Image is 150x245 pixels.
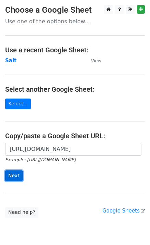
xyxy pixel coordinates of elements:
a: Google Sheets [102,208,145,214]
input: Paste your Google Sheet URL here [5,143,141,156]
input: Next [5,170,23,181]
small: Example: [URL][DOMAIN_NAME] [5,157,76,162]
a: View [84,57,101,64]
h3: Choose a Google Sheet [5,5,145,15]
h4: Copy/paste a Google Sheet URL: [5,132,145,140]
h4: Use a recent Google Sheet: [5,46,145,54]
small: View [91,58,101,63]
iframe: Chat Widget [116,212,150,245]
a: Salt [5,57,16,64]
h4: Select another Google Sheet: [5,85,145,93]
a: Need help? [5,207,38,218]
p: Use one of the options below... [5,18,145,25]
a: Select... [5,99,31,109]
